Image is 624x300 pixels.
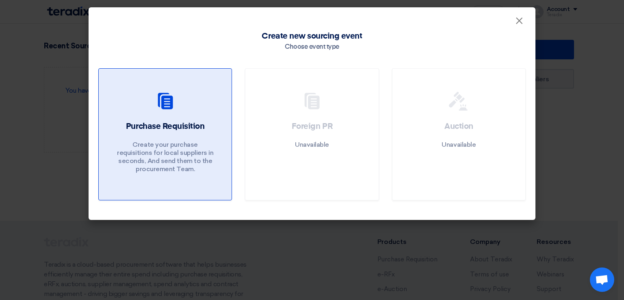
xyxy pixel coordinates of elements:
a: Open chat [590,267,614,292]
span: Foreign PR [292,122,332,130]
div: Choose event type [285,42,339,52]
span: Create new sourcing event [262,30,362,42]
h2: Purchase Requisition [126,121,204,132]
a: Purchase Requisition Create your purchase requisitions for local suppliers in seconds, And send t... [98,68,232,200]
p: Unavailable [442,141,476,149]
button: Close [509,13,530,29]
p: Unavailable [295,141,329,149]
span: × [515,15,523,31]
p: Create your purchase requisitions for local suppliers in seconds, And send them to the procuremen... [117,141,214,173]
span: Auction [444,122,473,130]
